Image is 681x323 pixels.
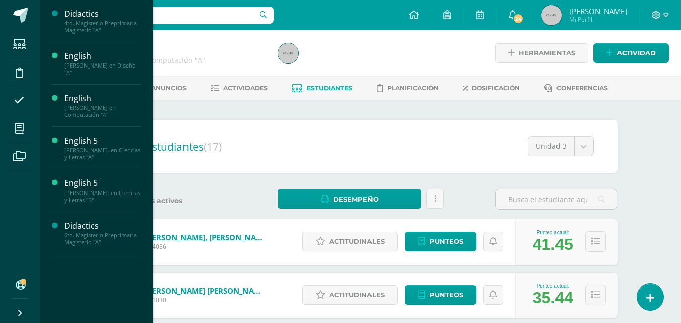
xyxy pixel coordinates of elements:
a: Dosificación [463,80,520,96]
img: 45x45 [541,5,562,25]
div: English [64,93,141,104]
div: [PERSON_NAME]. en Ciencias y Letras "B" [64,189,141,204]
a: Desempeño [278,189,421,209]
a: Planificación [377,80,439,96]
a: Didactics4to. Magisterio Preprimaria Magisterio "A" [64,8,141,34]
span: Anuncios [151,84,187,92]
img: 45x45 [278,43,298,63]
div: 41.45 [533,235,573,254]
a: Unidad 3 [528,137,593,156]
span: Planificación [387,84,439,92]
a: Estudiantes [292,80,352,96]
a: [PERSON_NAME], [PERSON_NAME] [145,232,266,242]
span: Estudiantes [306,84,352,92]
a: Actividad [593,43,669,63]
a: English 5[PERSON_NAME]. en Ciencias y Letras "B" [64,177,141,203]
span: 121030 [145,296,266,304]
div: Didactics [64,8,141,20]
span: 24 [513,13,524,24]
a: English[PERSON_NAME] en Computación "A" [64,93,141,118]
a: Actividades [211,80,268,96]
input: Busca el estudiante aquí... [496,189,617,209]
input: Busca un usuario... [47,7,274,24]
a: Didactics6to. Magisterio Preprimaria Magisterio "A" [64,220,141,246]
span: Estudiantes [146,140,222,154]
div: Quinto Bachillerato en Computación 'A' [79,55,266,65]
span: Desempeño [333,190,379,209]
span: Punteos [429,286,463,304]
span: Conferencias [556,84,608,92]
div: [PERSON_NAME]. en Ciencias y Letras "A" [64,147,141,161]
div: 6to. Magisterio Preprimaria Magisterio "A" [64,232,141,246]
h1: English [79,41,266,55]
div: 4to. Magisterio Preprimaria Magisterio "A" [64,20,141,34]
span: Mi Perfil [569,15,627,24]
a: Herramientas [495,43,588,63]
span: Actitudinales [329,286,385,304]
span: Actitudinales [329,232,385,251]
span: Punteos [429,232,463,251]
div: English 5 [64,177,141,189]
span: 224036 [145,242,266,251]
a: Anuncios [138,80,187,96]
a: Actitudinales [302,285,398,305]
div: 35.44 [533,289,573,307]
span: (17) [204,140,222,154]
div: English 5 [64,135,141,147]
a: [PERSON_NAME] [PERSON_NAME] [145,286,266,296]
a: English 5[PERSON_NAME]. en Ciencias y Letras "A" [64,135,141,161]
span: Unidad 3 [536,137,567,156]
a: Punteos [405,285,476,305]
div: [PERSON_NAME] en Computación "A" [64,104,141,118]
div: Didactics [64,220,141,232]
div: [PERSON_NAME] en Diseño "A" [64,62,141,76]
a: Punteos [405,232,476,251]
a: Actitudinales [302,232,398,251]
span: Actividad [617,44,656,62]
span: Herramientas [519,44,575,62]
span: Actividades [223,84,268,92]
span: [PERSON_NAME] [569,6,627,16]
a: Conferencias [544,80,608,96]
div: English [64,50,141,62]
div: Punteo actual: [533,283,573,289]
label: Estudiantes activos [104,196,226,206]
span: Dosificación [472,84,520,92]
a: English[PERSON_NAME] en Diseño "A" [64,50,141,76]
div: Punteo actual: [533,230,573,235]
